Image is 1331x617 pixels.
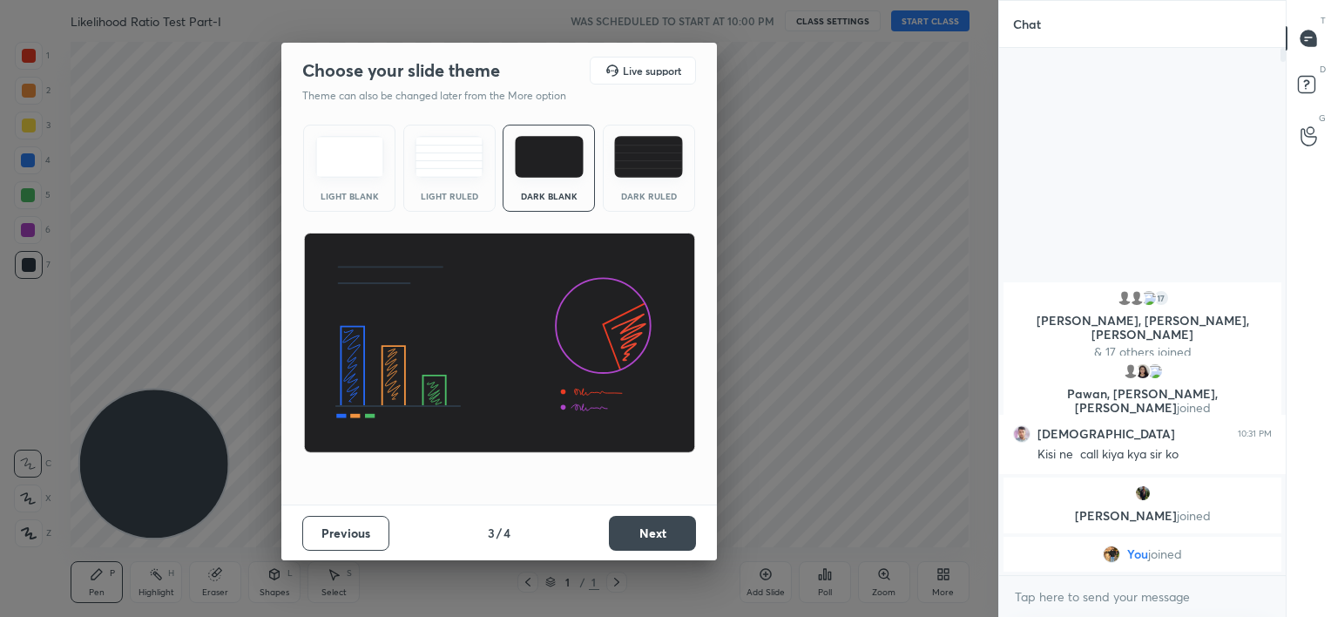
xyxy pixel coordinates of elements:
[1037,426,1175,442] h6: [DEMOGRAPHIC_DATA]
[999,1,1055,47] p: Chat
[1148,547,1182,561] span: joined
[1014,345,1271,359] p: & 17 others joined
[1321,14,1326,27] p: T
[1122,363,1139,380] img: default.png
[1127,547,1148,561] span: You
[1134,363,1152,380] img: b6848bcfb59f480ea4e416690ef8e146.jpg
[1134,485,1152,502] img: 9acd9b6f2e7e46a09e4766aa225bd7d3.39870725_3
[609,516,696,551] button: Next
[1128,289,1145,307] img: default.png
[1146,363,1164,380] img: 3
[1037,446,1272,464] div: Kisi ne call kiya kya sir ko
[614,192,684,200] div: Dark Ruled
[623,65,681,76] h5: Live support
[302,88,584,104] p: Theme can also be changed later from the More option
[1320,63,1326,76] p: D
[1014,314,1271,342] p: [PERSON_NAME], [PERSON_NAME], [PERSON_NAME]
[1014,509,1271,523] p: [PERSON_NAME]
[315,136,384,178] img: lightTheme.e5ed3b09.svg
[415,192,484,200] div: Light Ruled
[1014,387,1271,415] p: Pawan, [PERSON_NAME], [PERSON_NAME]
[497,524,502,542] h4: /
[503,524,510,542] h4: 4
[488,524,495,542] h4: 3
[1177,399,1211,416] span: joined
[999,279,1286,575] div: grid
[1140,289,1158,307] img: 3
[1116,289,1133,307] img: default.png
[415,136,483,178] img: lightRuledTheme.5fabf969.svg
[1177,507,1211,524] span: joined
[1319,112,1326,125] p: G
[1103,546,1120,563] img: 5e1f66a2e018416d848ccd0b71c63bf1.jpg
[515,136,584,178] img: darkTheme.f0cc69e5.svg
[1013,425,1030,443] img: c45aa34c5ceb498eabd9c86759d599e2.jpg
[1238,429,1272,439] div: 10:31 PM
[302,59,500,82] h2: Choose your slide theme
[314,192,384,200] div: Light Blank
[1152,289,1170,307] div: 17
[303,233,696,454] img: darkThemeBanner.d06ce4a2.svg
[302,516,389,551] button: Previous
[614,136,683,178] img: darkRuledTheme.de295e13.svg
[514,192,584,200] div: Dark Blank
